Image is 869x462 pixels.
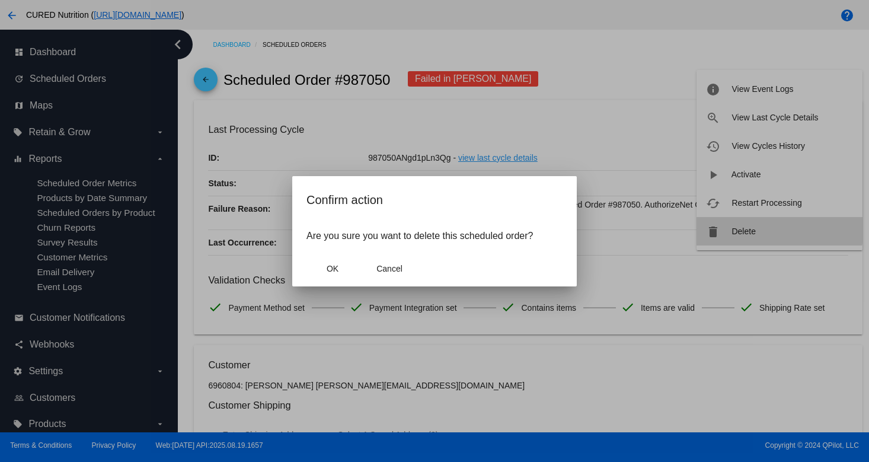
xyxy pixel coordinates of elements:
h2: Confirm action [306,190,563,209]
span: Cancel [376,264,402,273]
span: OK [327,264,338,273]
button: Close dialog [306,258,359,279]
p: Are you sure you want to delete this scheduled order? [306,231,563,241]
button: Close dialog [363,258,416,279]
